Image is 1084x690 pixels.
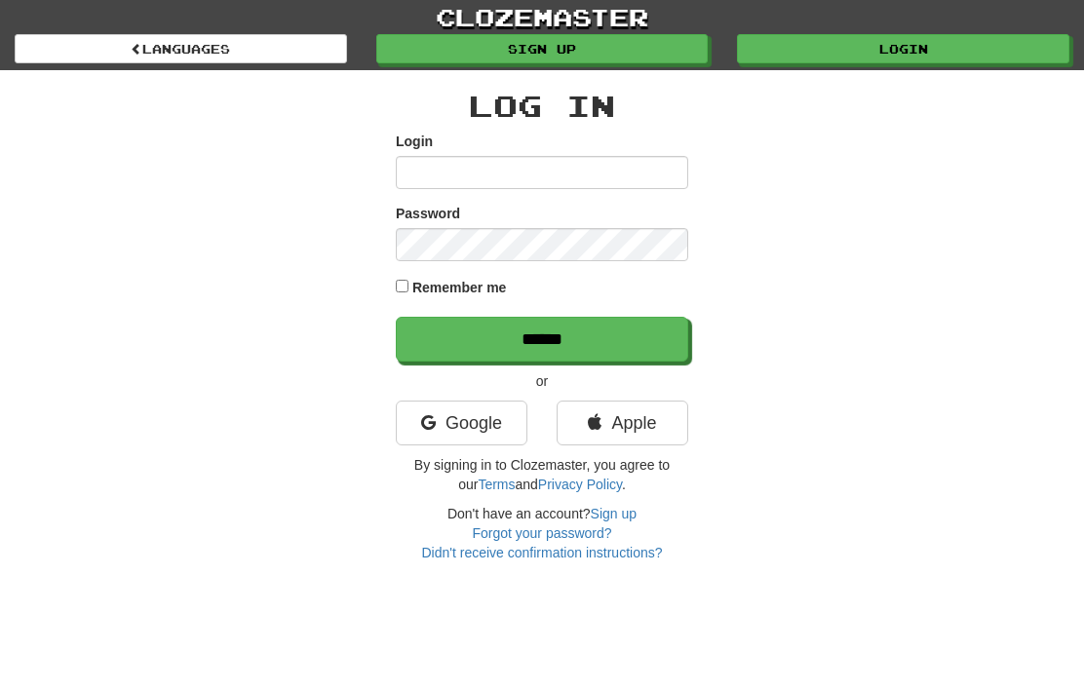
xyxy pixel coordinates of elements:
a: Languages [15,34,347,63]
a: Forgot your password? [472,525,611,541]
a: Sign up [376,34,709,63]
a: Privacy Policy [538,477,622,492]
label: Password [396,204,460,223]
label: Remember me [412,278,507,297]
h2: Log In [396,90,688,122]
label: Login [396,132,433,151]
p: By signing in to Clozemaster, you agree to our and . [396,455,688,494]
a: Terms [478,477,515,492]
a: Google [396,401,527,445]
a: Didn't receive confirmation instructions? [421,545,662,560]
div: Don't have an account? [396,504,688,562]
a: Sign up [591,506,637,521]
a: Login [737,34,1069,63]
a: Apple [557,401,688,445]
p: or [396,371,688,391]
